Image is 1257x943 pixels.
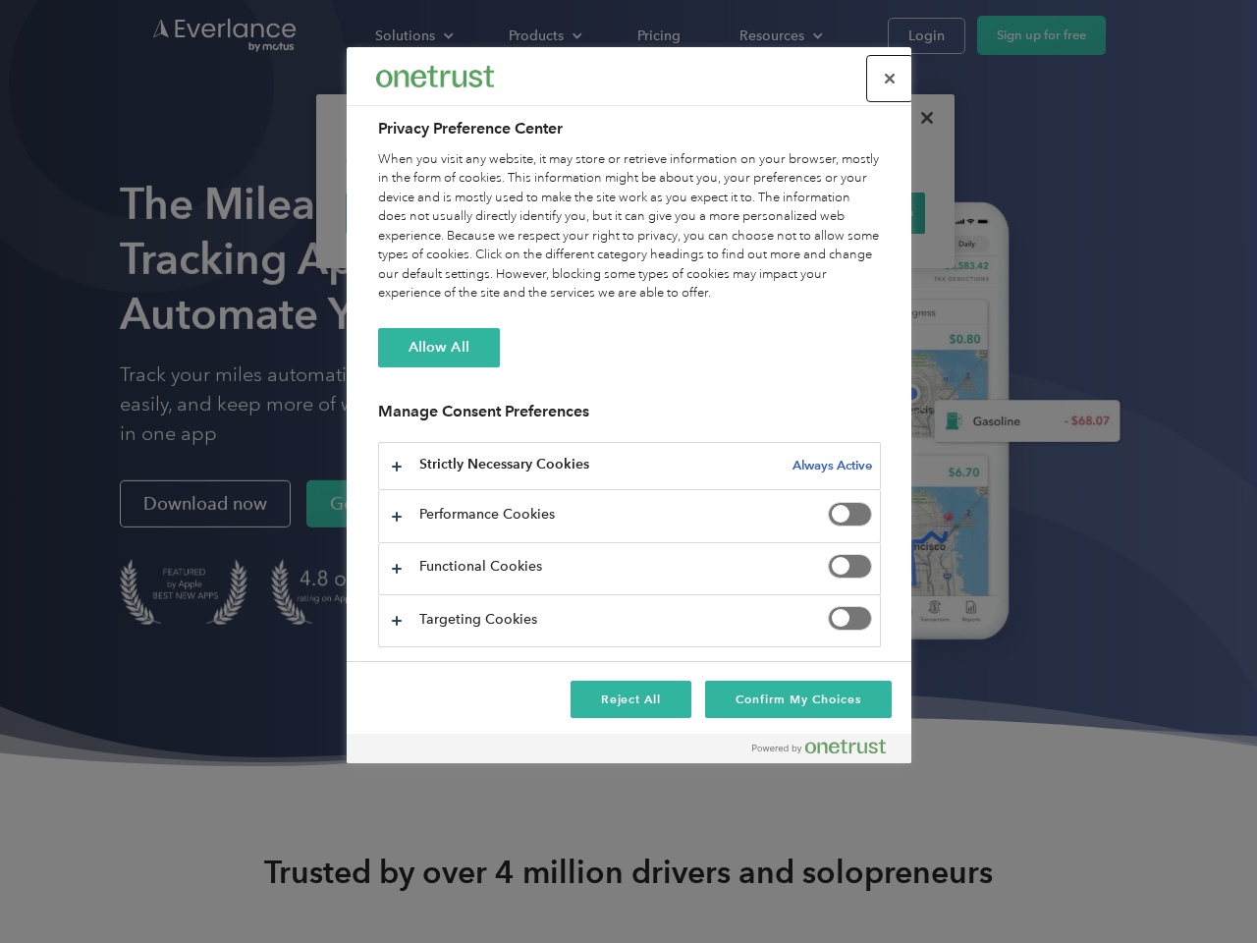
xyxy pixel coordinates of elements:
[347,47,911,763] div: Privacy Preference Center
[378,117,881,140] h2: Privacy Preference Center
[378,150,881,304] div: When you visit any website, it may store or retrieve information on your browser, mostly in the f...
[376,57,494,96] div: Everlance
[571,681,692,718] button: Reject All
[376,66,494,86] img: Everlance
[752,739,902,763] a: Powered by OneTrust Opens in a new Tab
[378,328,500,367] button: Allow All
[347,47,911,763] div: Preference center
[868,57,911,100] button: Close
[378,402,881,432] h3: Manage Consent Preferences
[752,739,886,754] img: Powered by OneTrust Opens in a new Tab
[705,681,891,718] button: Confirm My Choices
